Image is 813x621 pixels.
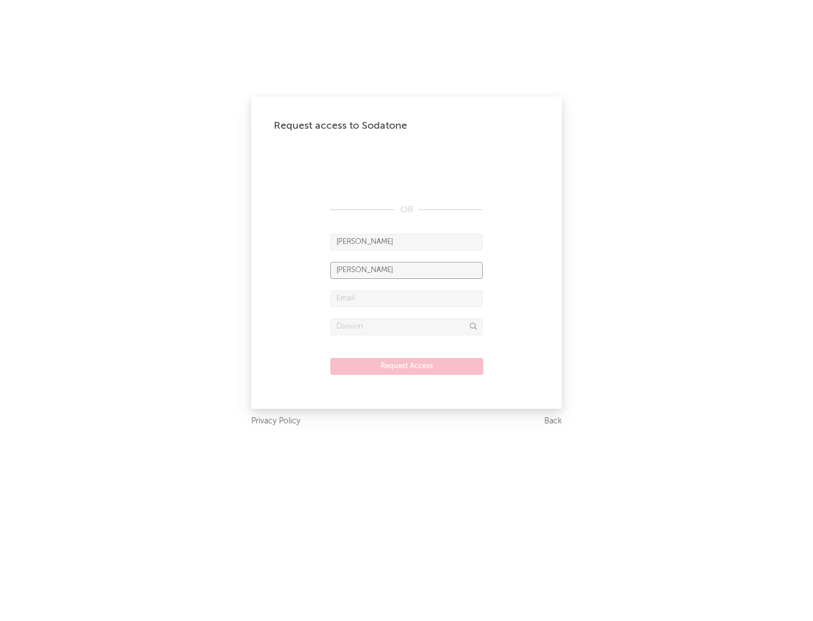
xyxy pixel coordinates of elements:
[330,290,483,307] input: Email
[330,318,483,335] input: Division
[544,414,562,428] a: Back
[330,203,483,217] div: OR
[330,358,483,375] button: Request Access
[330,234,483,251] input: First Name
[274,119,539,133] div: Request access to Sodatone
[330,262,483,279] input: Last Name
[251,414,300,428] a: Privacy Policy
